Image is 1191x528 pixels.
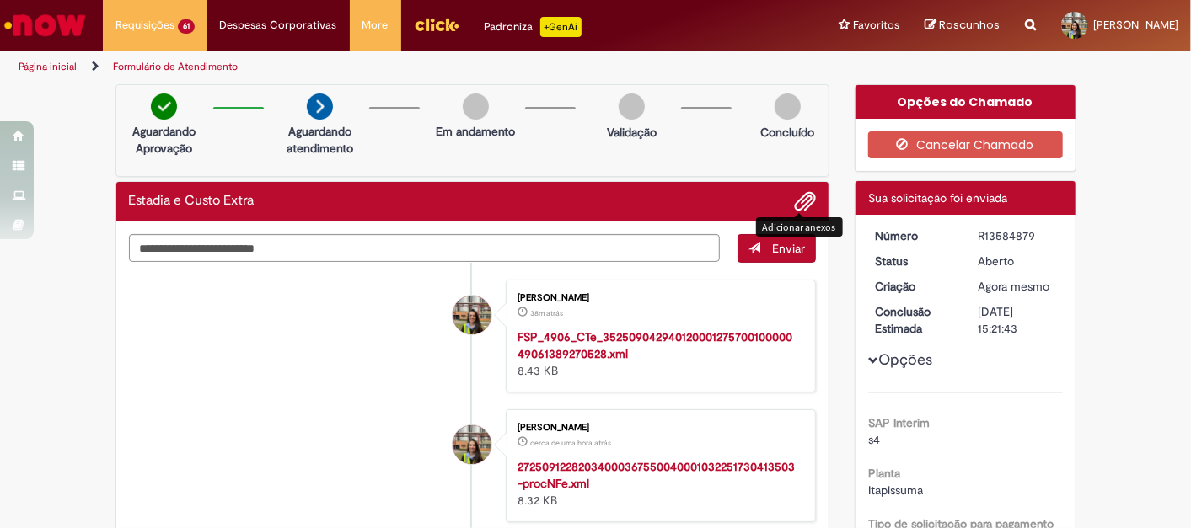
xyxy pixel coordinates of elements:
img: arrow-next.png [307,93,333,120]
dt: Criação [862,278,966,295]
span: 61 [178,19,195,34]
img: img-circle-grey.png [463,93,489,120]
span: Itapissuma [868,483,923,498]
span: Despesas Corporativas [220,17,337,34]
dt: Status [862,253,966,269]
div: [PERSON_NAME] [518,423,798,433]
p: Aguardando Aprovação [123,123,205,157]
span: Favoritos [853,17,899,34]
img: click_logo_yellow_360x200.png [414,12,459,37]
a: Rascunhos [925,18,1000,34]
div: [DATE] 15:21:43 [979,303,1057,337]
p: +GenAi [540,17,582,37]
span: cerca de uma hora atrás [530,438,611,448]
ul: Trilhas de página [13,51,781,83]
b: SAP Interim [868,415,930,430]
span: Rascunhos [939,17,1000,33]
div: Aberto [979,253,1057,269]
div: Adicionar anexos [756,217,843,237]
b: Planta [868,466,900,481]
time: 01/10/2025 09:43:41 [530,308,563,318]
img: img-circle-grey.png [775,93,801,120]
time: 01/10/2025 09:28:01 [530,438,611,448]
img: ServiceNow [2,8,89,42]
img: check-circle-green.png [151,93,177,120]
button: Adicionar anexos [794,190,816,212]
span: Requisições [115,17,174,34]
span: s4 [868,432,880,447]
a: Página inicial [19,60,77,73]
span: 38m atrás [530,308,563,318]
a: Formulário de Atendimento [113,60,238,73]
div: 8.43 KB [518,328,798,379]
dt: Número [862,227,966,244]
div: Barbara Yumi Hotta [453,296,491,334]
span: Enviar [772,241,805,256]
button: Enviar [738,234,816,263]
dt: Conclusão Estimada [862,303,966,337]
div: [PERSON_NAME] [518,293,798,303]
h2: Estadia e Custo Extra Histórico de tíquete [129,194,255,209]
button: Cancelar Chamado [868,131,1063,158]
div: Opções do Chamado [856,85,1076,119]
div: Barbara Yumi Hotta [453,425,491,464]
p: Validação [607,124,657,141]
p: Aguardando atendimento [279,123,361,157]
div: Padroniza [485,17,582,37]
div: 8.32 KB [518,458,798,509]
div: 01/10/2025 10:21:39 [979,278,1057,295]
a: FSP_4906_CTe_35250904294012000127570010000049061389270528.xml [518,329,792,361]
span: [PERSON_NAME] [1093,18,1178,32]
p: Em andamento [436,123,515,140]
time: 01/10/2025 10:21:39 [979,279,1050,294]
span: More [362,17,389,34]
img: img-circle-grey.png [619,93,645,120]
span: Agora mesmo [979,279,1050,294]
div: R13584879 [979,227,1057,244]
span: Sua solicitação foi enviada [868,190,1007,205]
p: Concluído [760,124,814,141]
a: 27250912282034000367550040001032251730413503-procNFe.xml [518,459,795,491]
textarea: Digite sua mensagem aqui... [129,234,721,262]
